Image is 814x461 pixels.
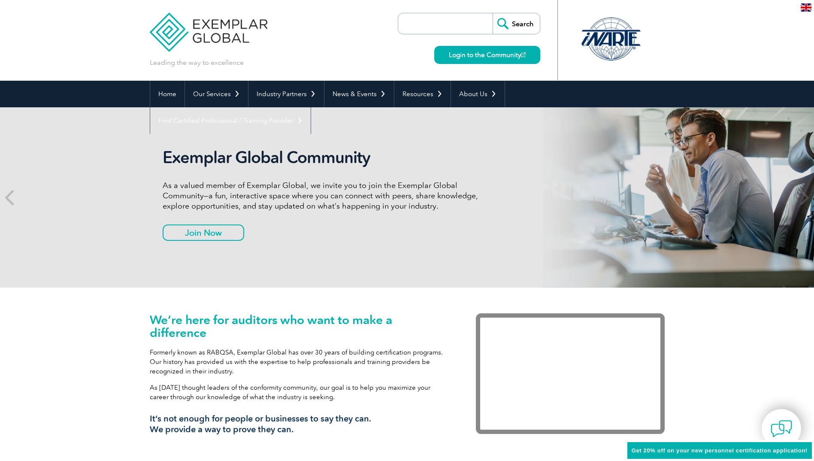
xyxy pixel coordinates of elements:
[632,447,808,454] span: Get 20% off on your new personnel certification application!
[451,81,505,107] a: About Us
[150,313,450,339] h1: We’re here for auditors who want to make a difference
[434,46,540,64] a: Login to the Community
[771,418,792,440] img: contact-chat.png
[163,148,484,167] h2: Exemplar Global Community
[150,348,450,376] p: Formerly known as RABQSA, Exemplar Global has over 30 years of building certification programs. O...
[150,81,185,107] a: Home
[394,81,451,107] a: Resources
[324,81,394,107] a: News & Events
[521,52,526,57] img: open_square.png
[163,180,484,211] p: As a valued member of Exemplar Global, we invite you to join the Exemplar Global Community—a fun,...
[150,58,244,67] p: Leading the way to excellence
[150,383,450,402] p: As [DATE] thought leaders of the conformity community, our goal is to help you maximize your care...
[476,313,665,434] iframe: Exemplar Global: Working together to make a difference
[248,81,324,107] a: Industry Partners
[150,413,450,435] h3: It’s not enough for people or businesses to say they can. We provide a way to prove they can.
[185,81,248,107] a: Our Services
[150,107,311,134] a: Find Certified Professional / Training Provider
[493,13,540,34] input: Search
[801,3,811,12] img: en
[163,224,244,241] a: Join Now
